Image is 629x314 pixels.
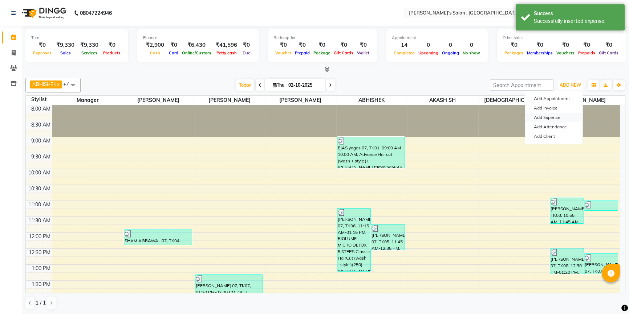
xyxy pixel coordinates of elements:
[461,50,482,55] span: No show
[63,81,74,87] span: +7
[27,201,52,208] div: 11:00 AM
[31,50,53,55] span: Expenses
[312,50,332,55] span: Package
[525,94,583,103] button: Add Appointment
[80,50,99,55] span: Services
[560,82,581,88] span: ADD NEW
[27,169,52,177] div: 10:00 AM
[550,198,584,223] div: [PERSON_NAME], TK03, 10:55 AM-11:45 AM, Advance Haircut With Senior Stylist (Wash + blowdry+STYLE...
[440,50,461,55] span: Ongoing
[503,50,525,55] span: Packages
[490,79,553,91] input: Search Appointment
[312,41,332,49] div: ₹0
[337,137,405,168] div: EJAS yagas 07, TK01, 09:00 AM-10:00 AM, Advance Haircut (wash + style )+ [PERSON_NAME] trimming(450)
[332,41,355,49] div: ₹0
[213,41,240,49] div: ₹41,596
[555,41,576,49] div: ₹0
[355,50,371,55] span: Wallet
[215,50,239,55] span: Petty cash
[27,249,52,256] div: 12:30 PM
[241,50,252,55] span: Due
[265,96,336,105] span: [PERSON_NAME]
[236,79,254,91] span: Today
[503,35,620,41] div: Other sales
[77,41,101,49] div: ₹9,330
[123,96,194,105] span: [PERSON_NAME]
[461,41,482,49] div: 0
[30,105,52,113] div: 8:00 AM
[558,80,583,90] button: ADD NEW
[27,217,52,224] div: 11:30 AM
[440,41,461,49] div: 0
[584,201,618,210] div: [PERSON_NAME] PASWAN 07, TK02, 11:00 AM-11:20 AM, CLEAN SHAVE (150)
[271,82,286,88] span: Thu
[286,80,322,91] input: 2025-10-02
[555,50,576,55] span: Vouchers
[576,50,597,55] span: Prepaids
[30,281,52,288] div: 1:30 PM
[240,41,253,49] div: ₹0
[80,3,112,23] b: 08047224946
[124,230,192,245] div: SHAM AGRAWAL 07, TK04, 11:55 AM-12:25 PM, [PERSON_NAME] SHAPE AND STYLING (200)
[534,10,619,17] div: Success
[534,17,619,25] div: Successfully inserted expense.
[52,96,123,105] span: Manager
[597,41,620,49] div: ₹0
[417,50,440,55] span: Upcoming
[30,265,52,272] div: 1:00 PM
[143,41,167,49] div: ₹2,900
[525,41,555,49] div: ₹0
[101,41,122,49] div: ₹0
[273,35,371,41] div: Redemption
[392,35,482,41] div: Appointment
[58,50,73,55] span: Sales
[148,50,162,55] span: Cash
[293,50,312,55] span: Prepaid
[101,50,122,55] span: Products
[525,103,583,113] a: Add Invoice
[392,41,417,49] div: 14
[525,113,583,122] a: Add Expense
[273,50,293,55] span: Voucher
[550,248,584,274] div: [PERSON_NAME] 07, TK08, 12:30 PM-01:20 PM, CLEAN SHAVE (150),HEAD MASSAGE [DEMOGRAPHIC_DATA] 20 M...
[31,41,53,49] div: ₹0
[27,185,52,193] div: 10:30 AM
[31,35,122,41] div: Total
[371,224,405,250] div: [PERSON_NAME] 07, TK05, 11:45 AM-12:35 PM, Global Color [MEDICAL_DATA] Free [DEMOGRAPHIC_DATA] (W...
[525,50,555,55] span: Memberships
[53,41,77,49] div: ₹9,330
[407,96,478,105] span: AKASH SH
[503,41,525,49] div: ₹0
[392,50,417,55] span: Completed
[36,299,46,307] span: 1 / 1
[355,41,371,49] div: ₹0
[576,41,597,49] div: ₹0
[26,96,52,103] div: Stylist
[478,96,549,105] span: [DEMOGRAPHIC_DATA]
[143,35,253,41] div: Finance
[195,275,263,306] div: [PERSON_NAME] 07, TK07, 01:20 PM-02:20 PM, OPTI REPAIR MEDIUM LENGTH (1900)
[293,41,312,49] div: ₹0
[332,50,355,55] span: Gift Cards
[273,41,293,49] div: ₹0
[167,50,180,55] span: Card
[194,96,265,105] span: [PERSON_NAME]
[549,96,620,105] span: [PERSON_NAME]
[525,122,583,132] a: Add Attendance
[336,96,407,105] span: ABHISHEK
[417,41,440,49] div: 0
[27,233,52,240] div: 12:00 PM
[167,41,180,49] div: ₹0
[30,137,52,145] div: 9:00 AM
[597,50,620,55] span: Gift Cards
[525,132,583,141] a: Add Client
[180,41,213,49] div: ₹6,430
[584,254,618,274] div: [PERSON_NAME] 07, TK07, 12:40 PM-01:20 PM, BOY HAIRCUT STYLISH ([DEMOGRAPHIC_DATA]) (250)
[19,3,68,23] img: logo
[30,153,52,161] div: 9:30 AM
[337,208,371,271] div: [PERSON_NAME] 07, TK06, 11:15 AM-01:15 PM, BIOLUME MICRO DETOX 5 STEPS,Classic HairCut (wash +sty...
[32,81,56,87] span: ABHISHEK
[180,50,213,55] span: Online/Custom
[30,121,52,129] div: 8:30 AM
[56,81,60,87] a: x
